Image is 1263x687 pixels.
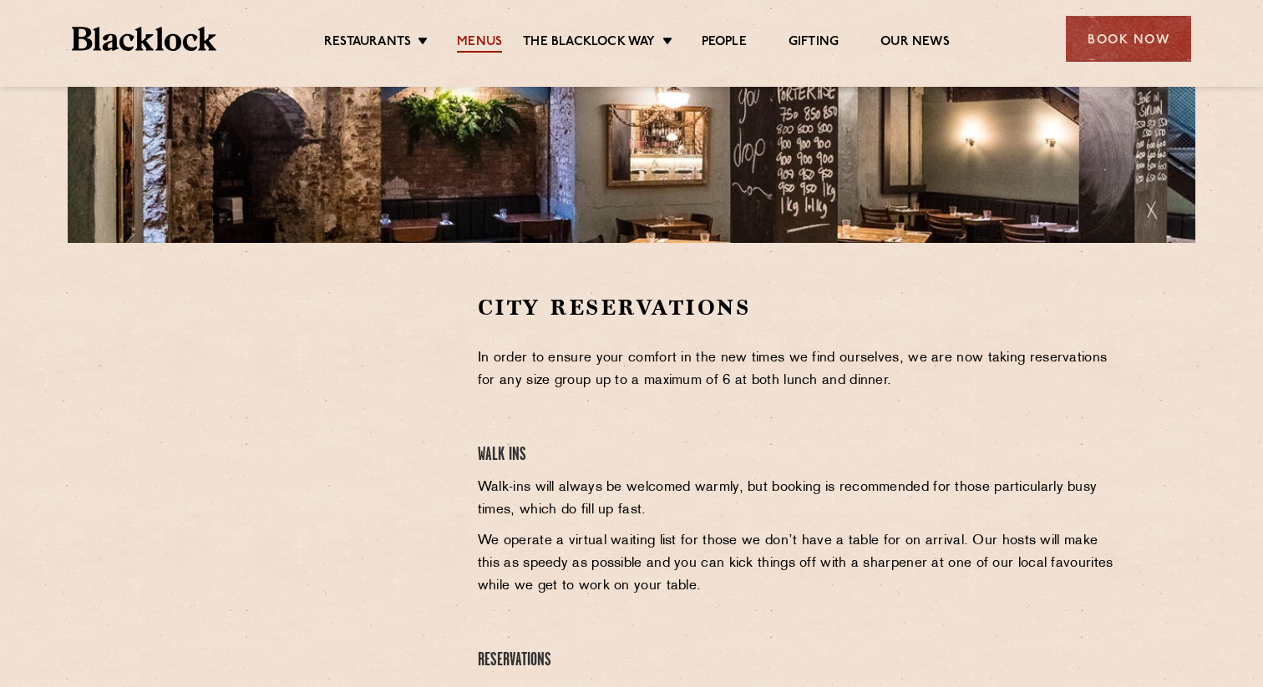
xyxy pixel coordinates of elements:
[478,477,1118,522] p: Walk-ins will always be welcomed warmly, but booking is recommended for those particularly busy t...
[478,530,1118,598] p: We operate a virtual waiting list for those we don’t have a table for on arrival. Our hosts will ...
[523,34,655,53] a: The Blacklock Way
[72,27,216,51] img: BL_Textured_Logo-footer-cropped.svg
[702,34,747,53] a: People
[880,34,950,53] a: Our News
[1066,16,1191,62] div: Book Now
[478,293,1118,322] h2: City Reservations
[478,444,1118,467] h4: Walk Ins
[789,34,839,53] a: Gifting
[205,293,393,544] iframe: OpenTable make booking widget
[457,34,502,53] a: Menus
[324,34,411,53] a: Restaurants
[478,347,1118,392] p: In order to ensure your comfort in the new times we find ourselves, we are now taking reservation...
[478,649,1118,672] h4: Reservations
